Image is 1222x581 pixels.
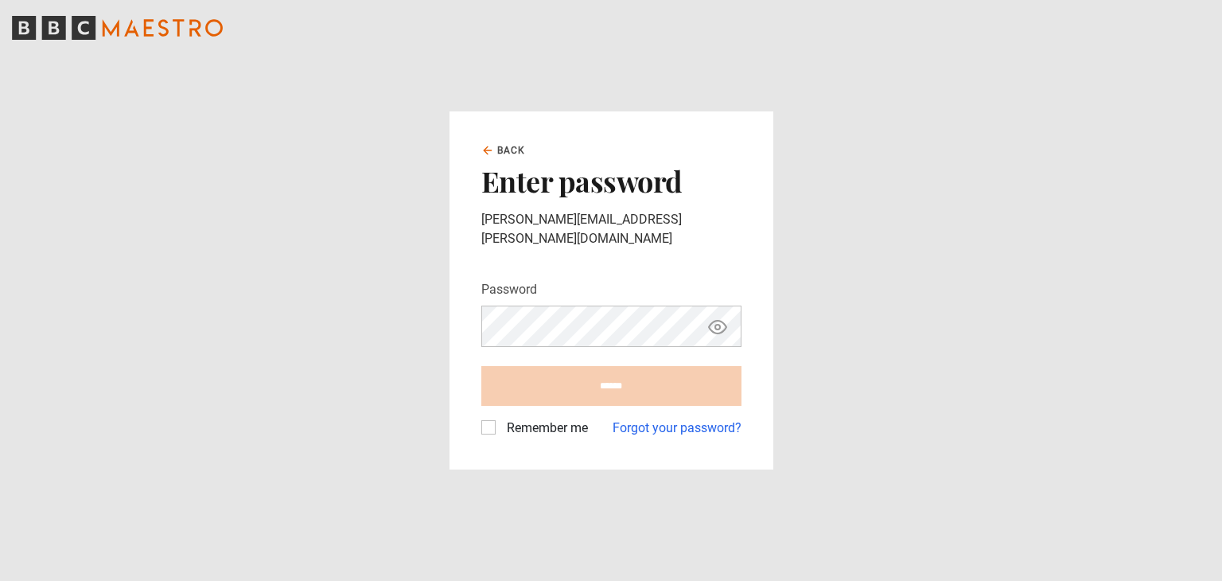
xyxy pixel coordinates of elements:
svg: BBC Maestro [12,16,223,40]
a: Back [481,143,526,158]
h2: Enter password [481,164,741,197]
span: Back [497,143,526,158]
a: Forgot your password? [613,419,741,438]
label: Password [481,280,537,299]
label: Remember me [500,419,588,438]
button: Show password [704,313,731,341]
p: [PERSON_NAME][EMAIL_ADDRESS][PERSON_NAME][DOMAIN_NAME] [481,210,741,248]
